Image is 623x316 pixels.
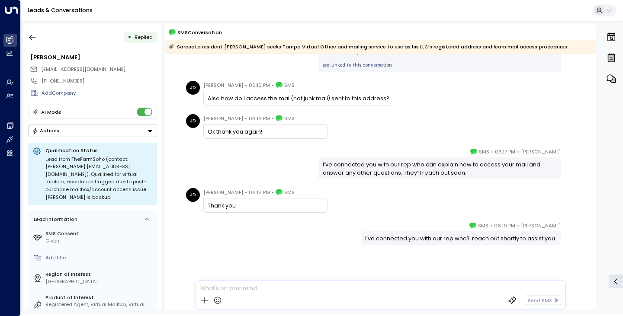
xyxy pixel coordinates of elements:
span: Jonathanfl2013@gmail.com [41,66,125,73]
img: 5_headshot.jpg [564,221,578,235]
span: [EMAIL_ADDRESS][DOMAIN_NAME] [41,66,125,73]
div: Lead Information [31,216,77,223]
div: [PHONE_NUMBER] [42,77,157,85]
span: 06:16 PM [249,114,270,123]
div: I’ve connected you with our rep who’ll reach out shortly to assist you. [365,234,556,243]
div: AddTitle [45,254,154,262]
label: Product of Interest [45,294,154,301]
span: • [517,221,519,230]
span: SMS Conversation [177,29,222,36]
span: • [245,81,247,89]
span: 06:17 PM [495,147,515,156]
span: SMS [284,81,295,89]
span: SMS [478,221,488,230]
div: Button group with a nested menu [28,124,157,137]
div: Sarasota resident [PERSON_NAME] seeks Tampa Virtual Office and mailing service to use as his LLC’... [169,42,567,51]
span: • [272,81,274,89]
span: • [490,221,492,230]
span: • [491,147,493,156]
div: Registered Agent, Virtual Mailbox, Virtual Office [45,301,154,316]
div: Ok thank you again! [208,128,323,136]
span: [PERSON_NAME] [203,188,243,197]
div: Given [45,237,154,245]
span: 06:19 PM [494,221,515,230]
span: • [517,147,519,156]
div: [GEOGRAPHIC_DATA] [45,278,154,285]
span: Replied [135,34,153,41]
div: Actions [32,128,59,134]
div: AddCompany [42,89,157,97]
div: Also how do I access the mail(not junk mail) sent to this address? [208,94,389,102]
span: SMS [284,114,295,123]
div: JD [186,114,200,128]
div: JD [186,188,200,202]
label: SMS Consent [45,230,154,237]
a: Leads & Conversations [28,6,93,14]
div: [PERSON_NAME] [30,53,157,61]
div: Lead from TheFarmSoho (contact: [PERSON_NAME] [EMAIL_ADDRESS][DOMAIN_NAME]). Qualified for virtua... [45,156,153,201]
span: 06:18 PM [249,188,270,197]
span: • [245,114,247,123]
div: Thank you [208,201,323,210]
img: 5_headshot.jpg [564,147,578,161]
span: SMS [284,188,295,197]
span: • [245,188,247,197]
div: AI Mode [41,108,61,116]
span: [PERSON_NAME] [203,81,243,89]
span: • [272,188,274,197]
p: Qualification Status [45,147,153,154]
div: JD [186,81,200,95]
button: Actions [28,124,157,137]
div: I’ve connected you with our rep who can explain how to access your mail and answer any other ques... [323,160,557,177]
span: [PERSON_NAME] [521,147,561,156]
span: [PERSON_NAME] [203,114,243,123]
div: • [128,31,132,44]
span: [PERSON_NAME] [521,221,561,230]
a: Linked to this conversation [323,62,557,69]
span: • [272,114,274,123]
label: Region of Interest [45,271,154,278]
span: SMS [479,147,489,156]
span: 06:16 PM [249,81,270,89]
